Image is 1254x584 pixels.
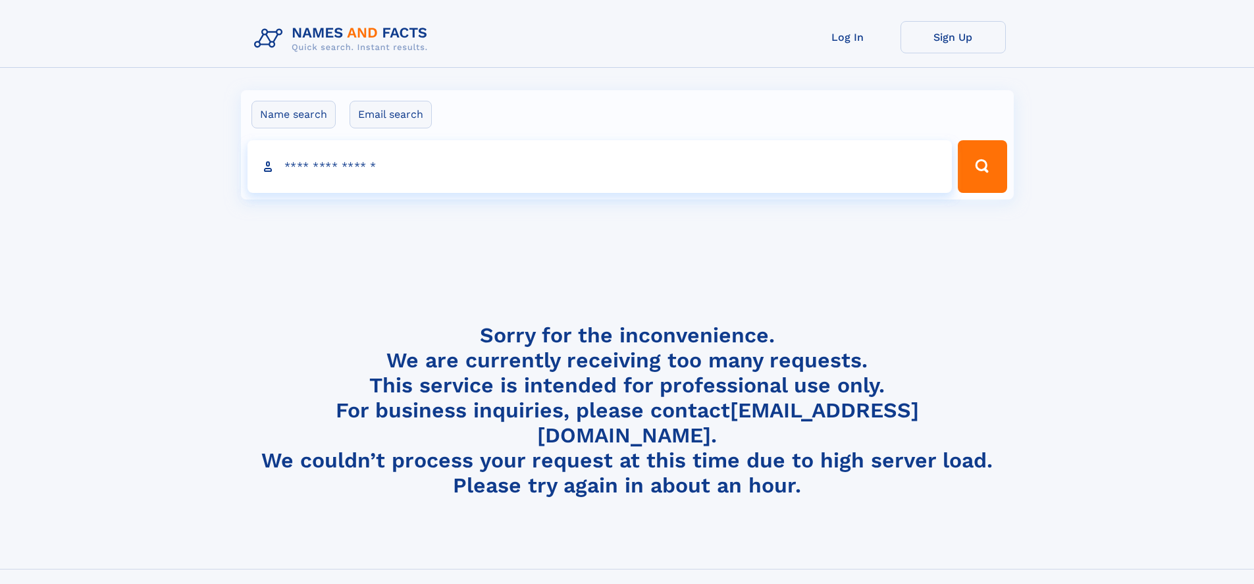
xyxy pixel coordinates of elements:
[537,398,919,448] a: [EMAIL_ADDRESS][DOMAIN_NAME]
[958,140,1006,193] button: Search Button
[795,21,901,53] a: Log In
[248,140,953,193] input: search input
[249,323,1006,498] h4: Sorry for the inconvenience. We are currently receiving too many requests. This service is intend...
[251,101,336,128] label: Name search
[901,21,1006,53] a: Sign Up
[350,101,432,128] label: Email search
[249,21,438,57] img: Logo Names and Facts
